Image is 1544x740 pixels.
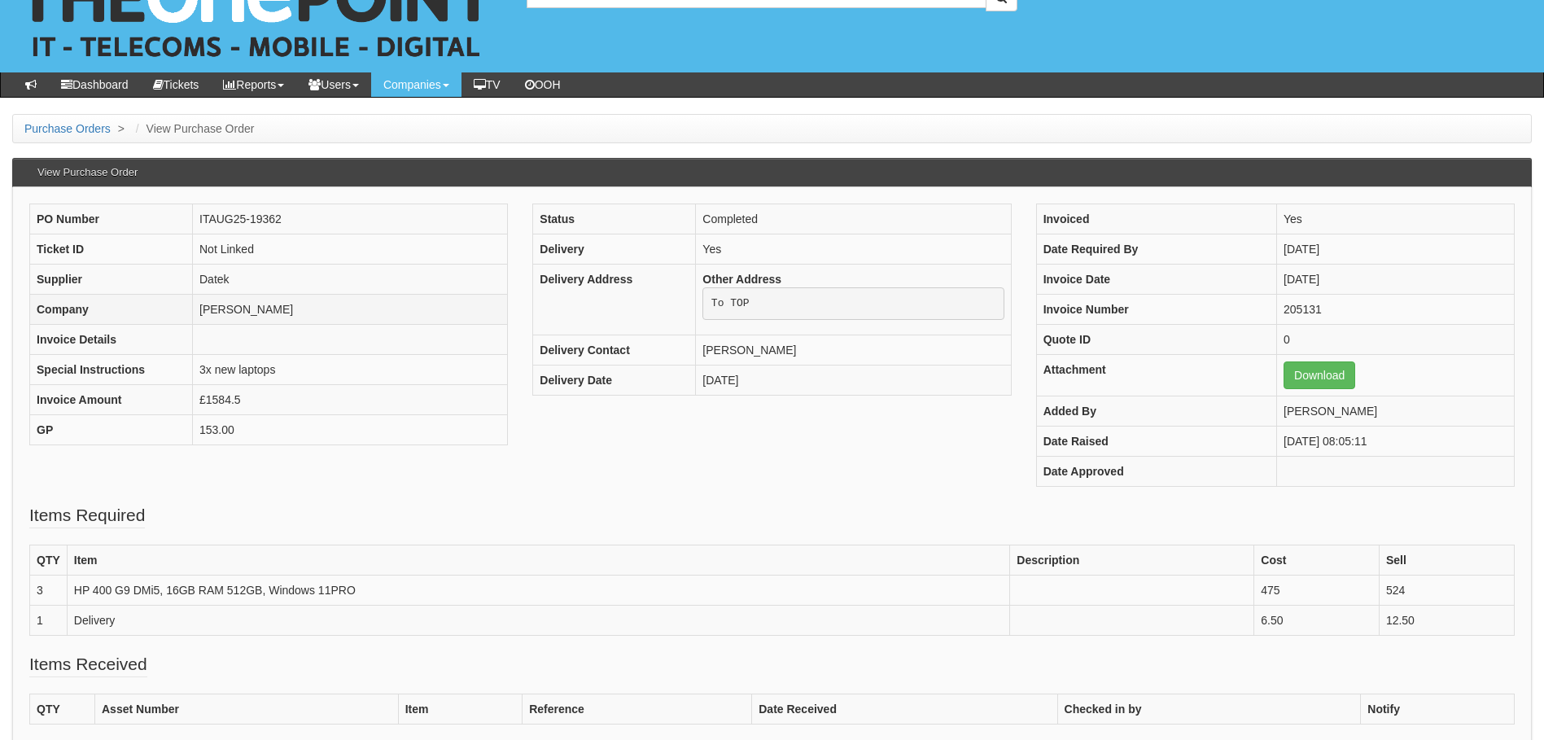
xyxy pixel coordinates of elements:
th: Asset Number [95,694,399,725]
td: [DATE] [696,365,1011,395]
td: Yes [696,234,1011,265]
legend: Items Received [29,652,147,677]
a: Dashboard [49,72,141,97]
th: QTY [30,694,95,725]
h3: View Purchase Order [29,159,146,186]
th: Delivery [533,234,696,265]
td: 3x new laptops [193,355,508,385]
th: Checked in by [1057,694,1361,725]
a: Download [1284,361,1355,389]
th: Attachment [1036,355,1276,396]
th: Ticket ID [30,234,193,265]
th: Date Approved [1036,457,1276,487]
th: Special Instructions [30,355,193,385]
th: Invoice Details [30,325,193,355]
th: Invoice Date [1036,265,1276,295]
th: QTY [30,545,68,576]
a: Companies [371,72,461,97]
li: View Purchase Order [132,120,255,137]
td: Datek [193,265,508,295]
th: Description [1010,545,1254,576]
th: Added By [1036,396,1276,427]
td: 153.00 [193,415,508,445]
pre: To TOP [702,287,1004,320]
th: Status [533,204,696,234]
th: Item [398,694,523,725]
th: Delivery Contact [533,335,696,365]
td: [DATE] [1277,265,1515,295]
th: Invoice Number [1036,295,1276,325]
td: 205131 [1277,295,1515,325]
th: Delivery Date [533,365,696,395]
td: [DATE] 08:05:11 [1277,427,1515,457]
td: ITAUG25-19362 [193,204,508,234]
td: Completed [696,204,1011,234]
th: Date Required By [1036,234,1276,265]
th: GP [30,415,193,445]
td: [DATE] [1277,234,1515,265]
td: Not Linked [193,234,508,265]
b: Other Address [702,273,781,286]
th: Cost [1254,545,1380,576]
legend: Items Required [29,503,145,528]
td: Yes [1277,204,1515,234]
td: 12.50 [1379,606,1514,636]
td: 0 [1277,325,1515,355]
a: OOH [513,72,573,97]
a: Reports [211,72,296,97]
td: 6.50 [1254,606,1380,636]
td: £1584.5 [193,385,508,415]
th: Item [67,545,1009,576]
td: 475 [1254,576,1380,606]
th: Reference [523,694,752,725]
th: Notify [1361,694,1515,725]
th: Quote ID [1036,325,1276,355]
th: Invoice Amount [30,385,193,415]
td: [PERSON_NAME] [193,295,508,325]
a: Tickets [141,72,212,97]
a: Users [296,72,371,97]
td: [PERSON_NAME] [1277,396,1515,427]
th: Supplier [30,265,193,295]
td: 524 [1379,576,1514,606]
th: PO Number [30,204,193,234]
td: 1 [30,606,68,636]
a: TV [461,72,513,97]
span: > [114,122,129,135]
th: Date Received [752,694,1057,725]
td: HP 400 G9 DMi5, 16GB RAM 512GB, Windows 11PRO [67,576,1009,606]
td: Delivery [67,606,1009,636]
td: [PERSON_NAME] [696,335,1011,365]
th: Delivery Address [533,265,696,335]
th: Sell [1379,545,1514,576]
th: Date Raised [1036,427,1276,457]
th: Invoiced [1036,204,1276,234]
td: 3 [30,576,68,606]
th: Company [30,295,193,325]
a: Purchase Orders [24,122,111,135]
